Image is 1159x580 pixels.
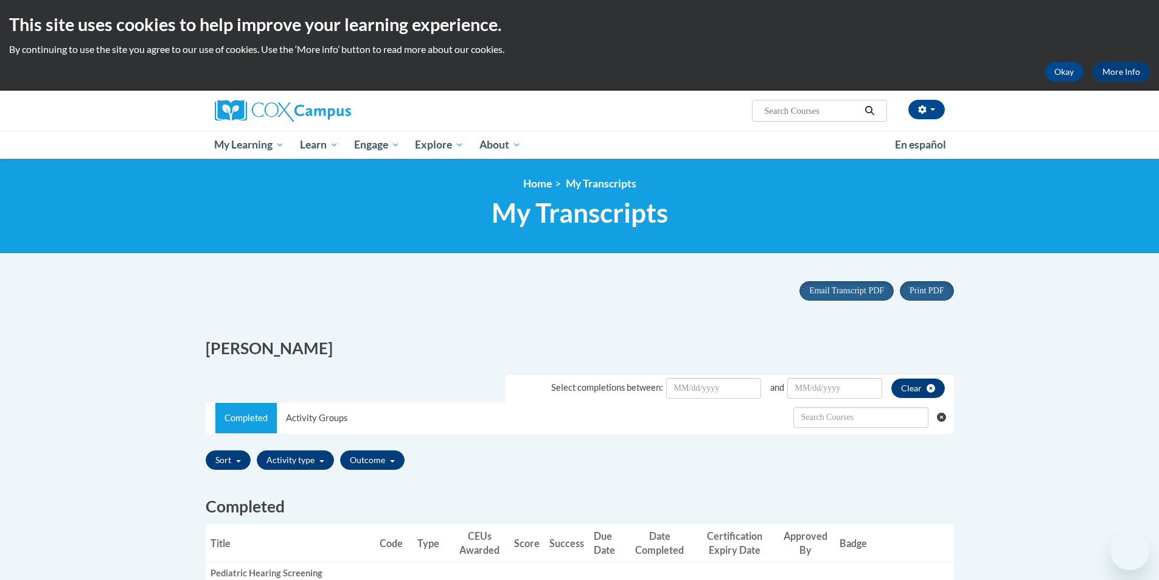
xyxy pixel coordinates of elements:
[566,177,636,190] span: My Transcripts
[300,138,338,152] span: Learn
[545,524,589,562] th: Success
[375,524,413,562] th: Code
[763,103,860,118] input: Search Courses
[206,495,954,518] h2: Completed
[509,524,545,562] th: Score
[787,378,882,399] input: Date Input
[589,524,627,562] th: Due Date
[799,281,894,301] button: Email Transcript PDF
[197,131,963,159] div: Main menu
[835,524,872,562] th: Badge
[211,567,370,580] div: Pediatric Hearing Screening
[292,131,346,159] a: Learn
[346,131,408,159] a: Engage
[9,43,1150,56] p: By continuing to use the site you agree to our use of cookies. Use the ‘More info’ button to read...
[215,403,277,433] a: Completed
[900,281,953,301] button: Print PDF
[523,177,552,190] a: Home
[770,382,784,393] span: and
[407,131,472,159] a: Explore
[277,403,357,433] a: Activity Groups
[776,524,835,562] th: Approved By
[895,138,946,151] span: En español
[206,524,375,562] th: Title
[479,138,521,152] span: About
[9,12,1150,37] h2: This site uses cookies to help improve your learning experience.
[492,197,668,229] span: My Transcripts
[354,138,400,152] span: Engage
[693,524,776,562] th: Certification Expiry Date
[908,100,945,119] button: Account Settings
[937,403,953,432] button: Clear searching
[214,138,284,152] span: My Learning
[207,131,293,159] a: My Learning
[1093,62,1150,82] a: More Info
[412,524,450,562] th: Type
[340,450,405,470] button: Outcome
[215,100,351,122] img: Cox Campus
[215,100,446,122] a: Cox Campus
[809,286,884,295] span: Email Transcript PDF
[793,407,928,428] input: Search Withdrawn Transcripts
[627,524,693,562] th: Date Completed
[910,286,944,295] span: Print PDF
[1110,531,1149,570] iframe: Button to launch messaging window
[887,132,954,158] a: En español
[872,524,954,562] th: Actions
[206,337,571,360] h2: [PERSON_NAME]
[206,450,251,470] button: Sort
[891,379,945,398] button: clear
[450,524,509,562] th: CEUs Awarded
[1045,62,1084,82] button: Okay
[415,138,464,152] span: Explore
[666,378,761,399] input: Date Input
[551,382,663,393] span: Select completions between:
[472,131,529,159] a: About
[860,103,879,118] button: Search
[257,450,334,470] button: Activity type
